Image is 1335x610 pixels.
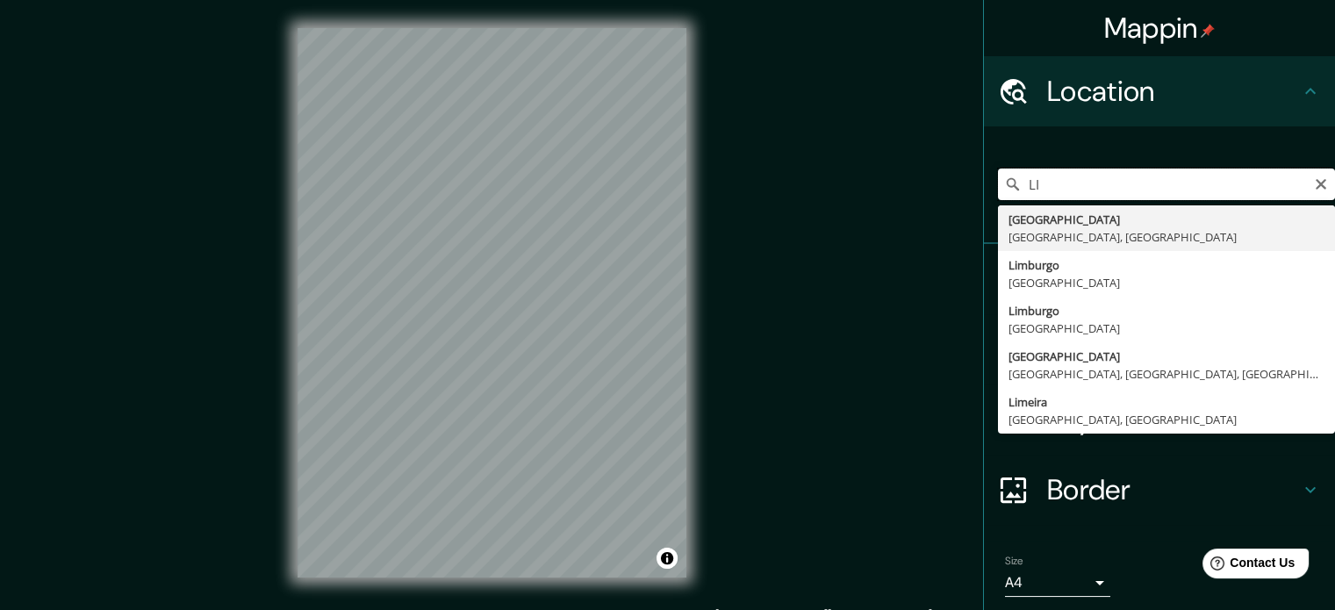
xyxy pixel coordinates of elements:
[1008,365,1324,383] div: [GEOGRAPHIC_DATA], [GEOGRAPHIC_DATA], [GEOGRAPHIC_DATA]
[1008,256,1324,274] div: Limburgo
[1008,319,1324,337] div: [GEOGRAPHIC_DATA]
[1005,554,1023,569] label: Size
[1104,11,1216,46] h4: Mappin
[1008,211,1324,228] div: [GEOGRAPHIC_DATA]
[984,244,1335,314] div: Pins
[1008,274,1324,291] div: [GEOGRAPHIC_DATA]
[1314,175,1328,191] button: Clear
[1047,74,1300,109] h4: Location
[1179,542,1316,591] iframe: Help widget launcher
[984,384,1335,455] div: Layout
[298,28,686,578] canvas: Map
[1008,302,1324,319] div: Limburgo
[984,56,1335,126] div: Location
[1201,24,1215,38] img: pin-icon.png
[1008,411,1324,428] div: [GEOGRAPHIC_DATA], [GEOGRAPHIC_DATA]
[998,169,1335,200] input: Pick your city or area
[1008,348,1324,365] div: [GEOGRAPHIC_DATA]
[657,548,678,569] button: Toggle attribution
[1047,472,1300,507] h4: Border
[984,314,1335,384] div: Style
[1047,402,1300,437] h4: Layout
[984,455,1335,525] div: Border
[1008,393,1324,411] div: Limeira
[1008,228,1324,246] div: [GEOGRAPHIC_DATA], [GEOGRAPHIC_DATA]
[1005,569,1110,597] div: A4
